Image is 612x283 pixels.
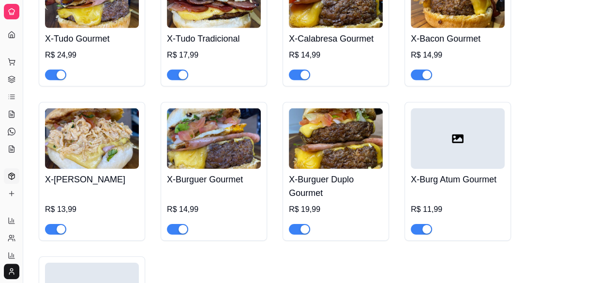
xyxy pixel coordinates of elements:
h4: X-Burguer Gourmet [167,173,261,186]
h4: X-Tudo Gourmet [45,32,139,45]
img: product-image [167,108,261,169]
div: R$ 17,99 [167,49,261,61]
div: R$ 14,99 [411,49,505,61]
div: R$ 19,99 [289,204,383,215]
h4: X-Bacon Gourmet [411,32,505,45]
h4: X-Calabresa Gourmet [289,32,383,45]
h4: X-Burg Atum Gourmet [411,173,505,186]
h4: X-[PERSON_NAME] [45,173,139,186]
h4: X-Tudo Tradicional [167,32,261,45]
div: R$ 13,99 [45,204,139,215]
img: product-image [45,108,139,169]
h4: X-Burguer Duplo Gourmet [289,173,383,200]
div: R$ 14,99 [167,204,261,215]
div: R$ 24,99 [45,49,139,61]
img: product-image [289,108,383,169]
div: R$ 14,99 [289,49,383,61]
div: R$ 11,99 [411,204,505,215]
